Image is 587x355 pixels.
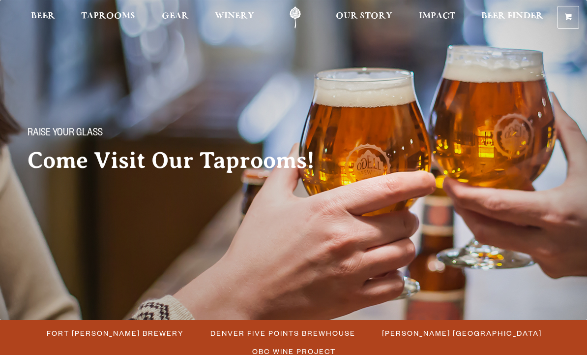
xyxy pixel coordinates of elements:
a: Impact [412,6,462,29]
span: Impact [419,12,455,20]
span: Our Story [336,12,392,20]
span: [PERSON_NAME] [GEOGRAPHIC_DATA] [382,326,542,340]
span: Fort [PERSON_NAME] Brewery [47,326,184,340]
a: Denver Five Points Brewhouse [205,326,360,340]
span: Beer [31,12,55,20]
a: Our Story [329,6,399,29]
a: Fort [PERSON_NAME] Brewery [41,326,189,340]
a: Beer Finder [475,6,550,29]
h2: Come Visit Our Taprooms! [28,148,334,173]
span: Winery [215,12,254,20]
span: Raise your glass [28,128,103,140]
a: Beer [25,6,61,29]
a: Taprooms [75,6,142,29]
a: Winery [208,6,261,29]
span: Taprooms [81,12,135,20]
span: Gear [162,12,189,20]
span: Denver Five Points Brewhouse [210,326,355,340]
a: Gear [155,6,195,29]
span: Beer Finder [481,12,543,20]
a: [PERSON_NAME] [GEOGRAPHIC_DATA] [376,326,547,340]
a: Odell Home [277,6,314,29]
